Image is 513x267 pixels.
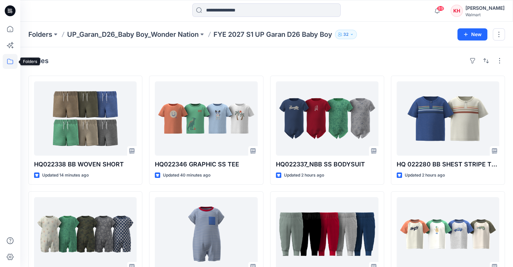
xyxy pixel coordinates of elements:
a: Folders [28,30,52,39]
a: HQ022338 BB WOVEN SHORT [34,81,137,156]
p: HQ022337_NBB SS BODYSUIT [276,160,378,169]
p: Updated 2 hours ago [284,172,324,179]
p: HQ 022280 BB SHEST STRIPE TEE 08:06:25 [397,160,499,169]
button: 32 [335,30,357,39]
div: KH [451,5,463,17]
span: 89 [437,6,444,11]
p: Updated 40 minutes ago [163,172,210,179]
p: HQ022338 BB WOVEN SHORT [34,160,137,169]
a: HQ 022280 BB SHEST STRIPE TEE 08:06:25 [397,81,499,156]
div: Walmart [465,12,505,17]
h4: Styles [28,57,49,65]
a: HQ022346 GRAPHIC SS TEE [155,81,257,156]
a: UP_Garan_D26_Baby Boy_Wonder Nation [67,30,199,39]
p: Updated 2 hours ago [405,172,445,179]
button: New [457,28,487,41]
p: FYE 2027 S1 UP Garan D26 Baby Boy [213,30,332,39]
div: [PERSON_NAME] [465,4,505,12]
p: 32 [343,31,348,38]
p: Updated 14 minutes ago [42,172,89,179]
p: HQ022346 GRAPHIC SS TEE [155,160,257,169]
a: HQ022337_NBB SS BODYSUIT [276,81,378,156]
